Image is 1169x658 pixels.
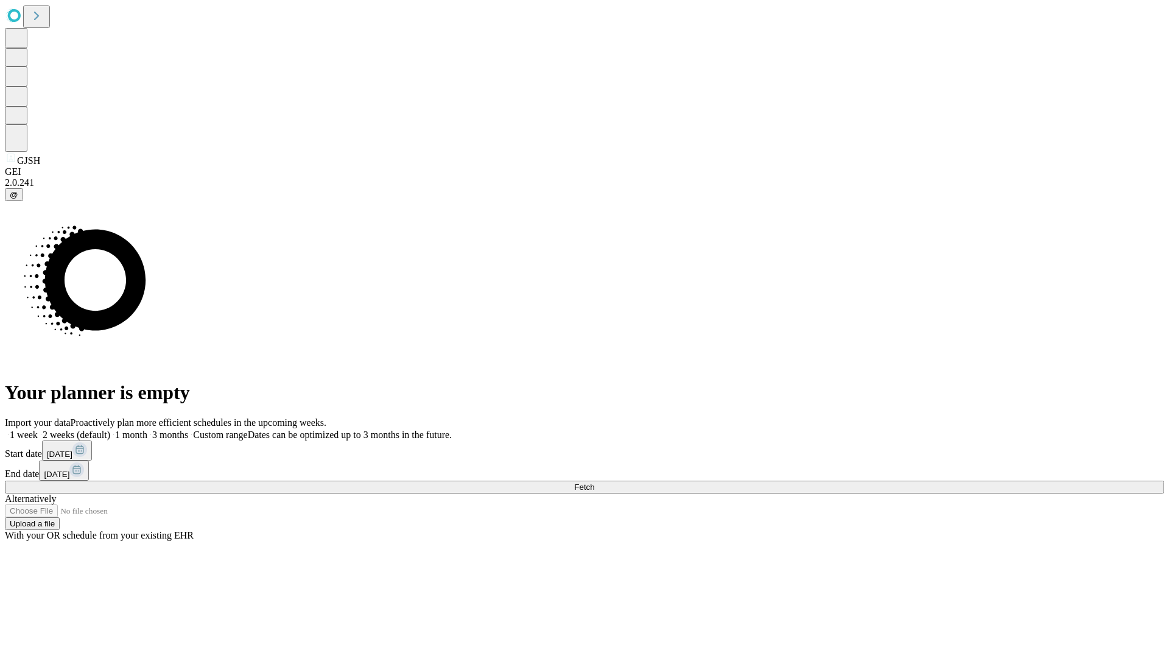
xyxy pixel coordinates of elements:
h1: Your planner is empty [5,381,1164,404]
button: Fetch [5,481,1164,493]
span: Fetch [574,483,594,492]
span: Import your data [5,417,71,428]
span: Proactively plan more efficient schedules in the upcoming weeks. [71,417,326,428]
button: [DATE] [39,461,89,481]
div: End date [5,461,1164,481]
span: @ [10,190,18,199]
div: 2.0.241 [5,177,1164,188]
span: Custom range [193,430,247,440]
button: @ [5,188,23,201]
div: Start date [5,440,1164,461]
span: 3 months [152,430,188,440]
span: [DATE] [47,450,72,459]
span: With your OR schedule from your existing EHR [5,530,194,540]
span: 2 weeks (default) [43,430,110,440]
span: GJSH [17,155,40,166]
button: [DATE] [42,440,92,461]
button: Upload a file [5,517,60,530]
span: Dates can be optimized up to 3 months in the future. [248,430,452,440]
span: 1 month [115,430,147,440]
span: Alternatively [5,493,56,504]
span: [DATE] [44,470,69,479]
span: 1 week [10,430,38,440]
div: GEI [5,166,1164,177]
